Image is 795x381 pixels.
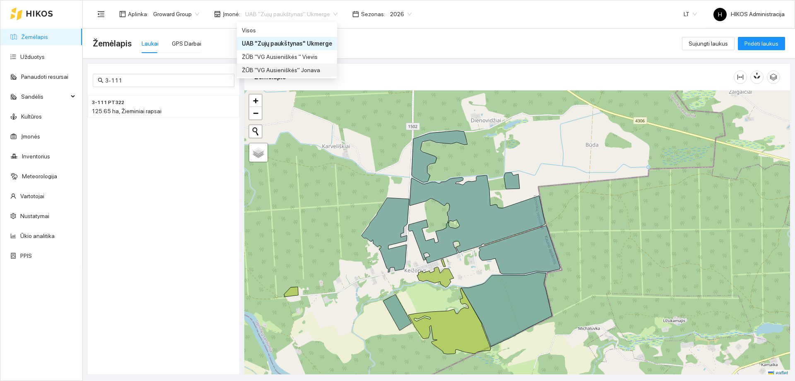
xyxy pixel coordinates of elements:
a: Leaflet [768,370,788,376]
a: Layers [249,143,267,162]
a: Zoom out [249,107,262,119]
span: Sujungti laukus [689,39,728,48]
button: column-width [734,70,747,84]
span: Sandėlis [21,88,68,105]
a: Užduotys [20,53,45,60]
button: menu-fold [93,6,109,22]
a: Ūkio analitika [20,233,55,239]
a: Žemėlapis [21,34,48,40]
button: Sujungti laukus [682,37,735,50]
span: + [253,95,258,106]
span: 3-111 PT322 [92,99,124,107]
span: Pridėti laukus [744,39,778,48]
div: ŽŪB "VG Ausieniškės" Jonava [242,66,332,75]
span: UAB "Zujų paukštynas" Ukmerge [245,8,337,20]
span: HIKOS Administracija [713,11,785,17]
span: Aplinka : [128,10,148,19]
a: Sujungti laukus [682,40,735,47]
div: ŽŪB "VG Ausieniškės " Vievis [237,50,337,63]
a: Kultūros [21,113,42,120]
span: Žemėlapis [93,37,132,50]
span: shop [214,11,221,17]
span: 2026 [390,8,412,20]
a: Inventorius [22,153,50,160]
a: PPIS [20,252,32,259]
input: Paieška [105,76,229,85]
div: UAB "Zujų paukštynas" Ukmerge [237,37,337,50]
a: Pridėti laukus [738,40,785,47]
div: GPS Darbai [172,39,201,48]
span: 125.65 ha, Žieminiai rapsai [92,108,161,114]
span: Įmonė : [223,10,240,19]
div: Visos [242,26,332,35]
span: Groward Group [153,8,199,20]
a: Meteorologija [22,173,57,180]
span: H [718,8,722,21]
div: ŽŪB "VG Ausieniškės " Vievis [242,52,332,61]
a: Panaudoti resursai [21,73,68,80]
div: ŽŪB "VG Ausieniškės" Jonava [237,63,337,77]
button: Pridėti laukus [738,37,785,50]
span: Sezonas : [361,10,385,19]
div: Žemėlapis [254,65,734,89]
a: Vartotojai [20,193,44,199]
span: − [253,108,258,118]
span: layout [119,11,126,17]
div: Visos [237,24,337,37]
span: menu-fold [97,10,105,18]
span: calendar [352,11,359,17]
a: Įmonės [21,133,40,140]
span: column-width [734,74,747,80]
div: Laukai [142,39,159,48]
a: Nustatymai [20,213,49,219]
a: Zoom in [249,95,262,107]
span: LT [684,8,697,20]
button: Initiate a new search [249,125,262,138]
div: UAB "Zujų paukštynas" Ukmerge [242,39,332,48]
span: search [98,78,104,83]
